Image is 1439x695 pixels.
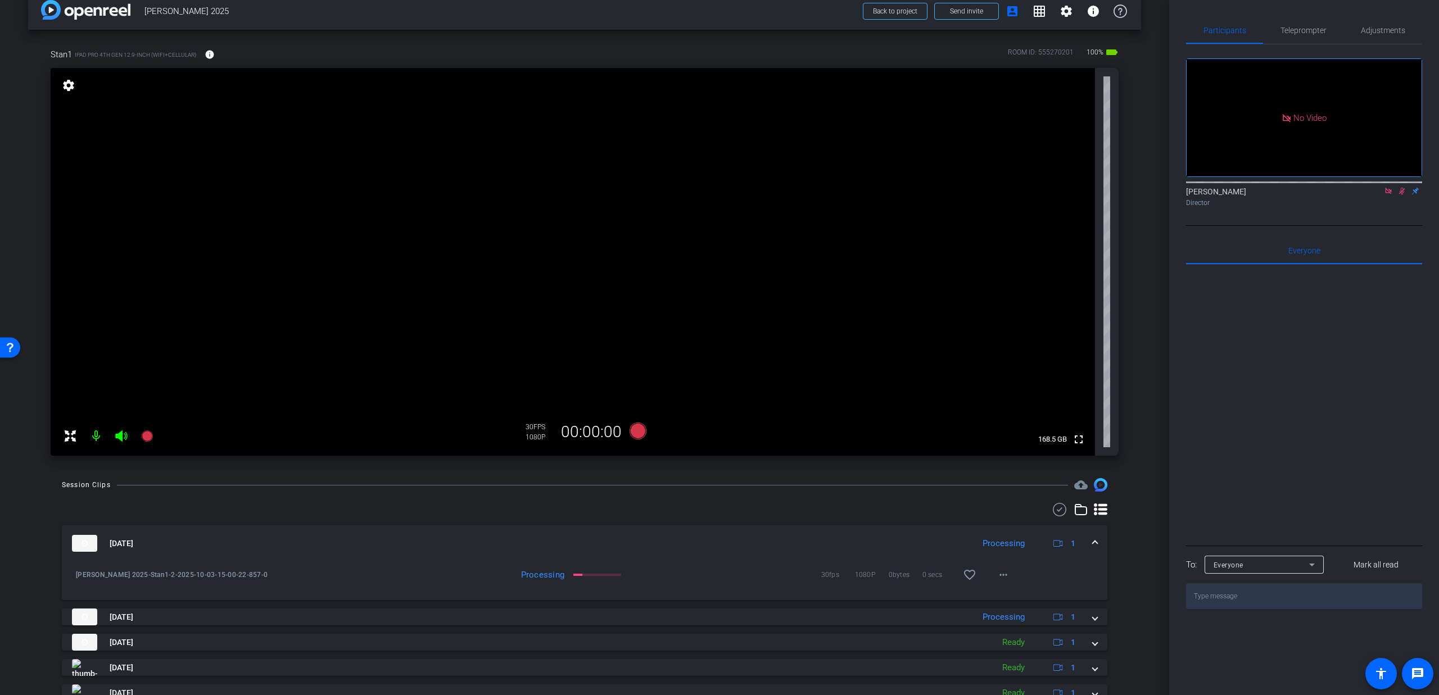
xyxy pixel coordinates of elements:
[873,7,917,15] span: Back to project
[450,569,570,580] div: Processing
[533,423,545,431] span: FPS
[1071,662,1075,674] span: 1
[62,659,1107,676] mat-expansion-panel-header: thumb-nail[DATE]Ready1
[997,636,1030,649] div: Ready
[1354,559,1399,571] span: Mark all read
[554,423,629,442] div: 00:00:00
[72,535,97,552] img: thumb-nail
[855,569,889,580] span: 1080P
[1374,667,1388,680] mat-icon: accessibility
[1186,198,1422,208] div: Director
[1186,186,1422,208] div: [PERSON_NAME]
[72,608,97,625] img: thumb-nail
[934,3,999,20] button: Send invite
[997,568,1010,582] mat-icon: more_horiz
[62,634,1107,651] mat-expansion-panel-header: thumb-nail[DATE]Ready1
[1034,433,1071,446] span: 168.5 GB
[526,423,554,431] div: 30
[205,49,215,60] mat-icon: info
[1186,558,1197,571] div: To:
[889,569,922,580] span: 0bytes
[61,79,76,92] mat-icon: settings
[1280,26,1327,34] span: Teleprompter
[1071,637,1075,648] span: 1
[1006,4,1019,18] mat-icon: account_box
[72,634,97,651] img: thumb-nail
[1071,611,1075,623] span: 1
[1072,433,1085,446] mat-icon: fullscreen
[1331,555,1423,575] button: Mark all read
[1293,112,1327,122] span: No Video
[526,433,554,442] div: 1080P
[62,608,1107,625] mat-expansion-panel-header: thumb-nail[DATE]Processing1
[997,661,1030,674] div: Ready
[977,611,1030,624] div: Processing
[1074,478,1088,492] mat-icon: cloud_upload
[62,479,111,490] div: Session Clips
[62,561,1107,600] div: thumb-nail[DATE]Processing1
[62,525,1107,561] mat-expansion-panel-header: thumb-nail[DATE]Processing1
[1060,4,1073,18] mat-icon: settings
[1105,46,1119,59] mat-icon: battery_std
[950,7,983,16] span: Send invite
[977,537,1030,550] div: Processing
[1214,561,1243,569] span: Everyone
[1074,478,1088,492] span: Destinations for your clips
[1203,26,1246,34] span: Participants
[922,569,956,580] span: 0 secs
[72,659,97,676] img: thumb-nail
[110,637,133,648] span: [DATE]
[1411,667,1424,680] mat-icon: message
[1288,247,1320,255] span: Everyone
[1071,538,1075,549] span: 1
[863,3,927,20] button: Back to project
[1033,4,1046,18] mat-icon: grid_on
[75,51,196,59] span: iPad Pro 4th Gen 12.9-inch (WiFi+Cellular)
[110,662,133,674] span: [DATE]
[51,48,72,61] span: Stan1
[821,569,855,580] span: 30fps
[1361,26,1405,34] span: Adjustments
[76,569,338,580] span: [PERSON_NAME] 2025-Stan1-2-2025-10-03-15-00-22-857-0
[110,611,133,623] span: [DATE]
[1094,478,1107,492] img: Session clips
[963,568,976,582] mat-icon: favorite_border
[1085,43,1105,61] span: 100%
[1087,4,1100,18] mat-icon: info
[1008,47,1074,63] div: ROOM ID: 555270201
[110,538,133,549] span: [DATE]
